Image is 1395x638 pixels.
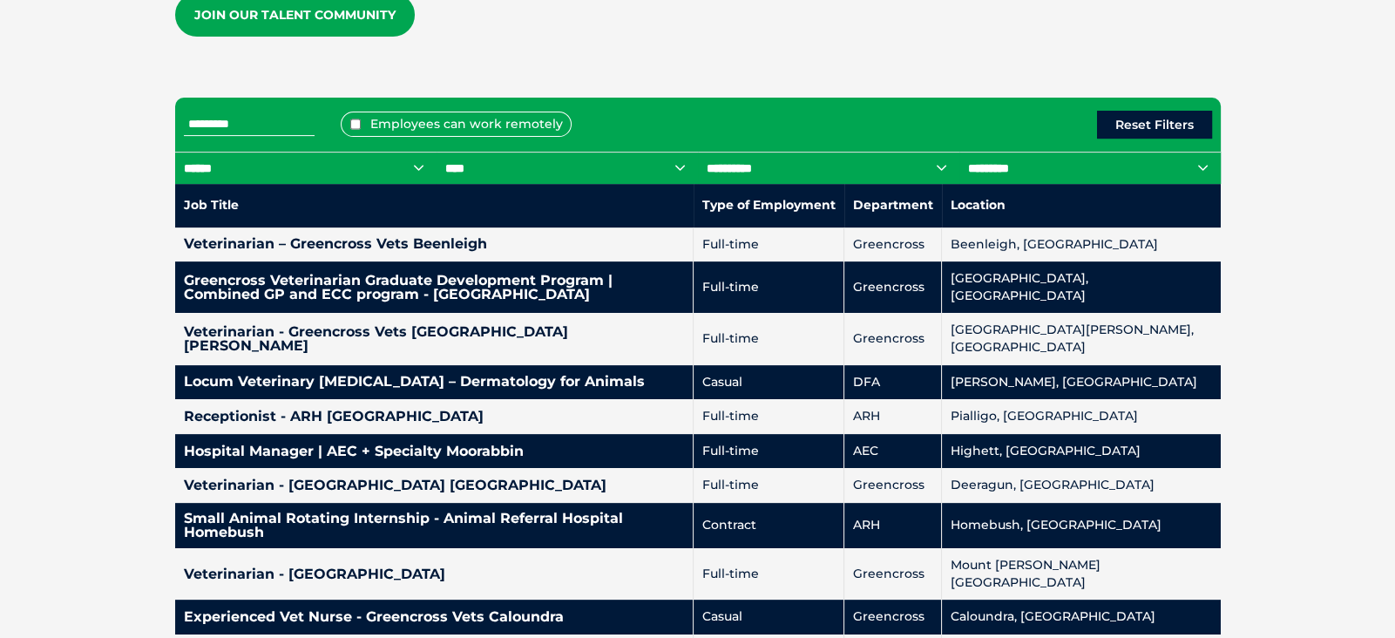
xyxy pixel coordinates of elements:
[694,365,844,400] td: Casual
[184,410,685,424] h4: Receptionist - ARH [GEOGRAPHIC_DATA]
[942,548,1221,600] td: Mount [PERSON_NAME][GEOGRAPHIC_DATA]
[184,197,239,213] nobr: Job Title
[844,503,942,548] td: ARH
[844,600,942,635] td: Greencross
[942,503,1221,548] td: Homebush, [GEOGRAPHIC_DATA]
[694,399,844,434] td: Full-time
[184,478,685,492] h4: Veterinarian - [GEOGRAPHIC_DATA] [GEOGRAPHIC_DATA]
[1097,111,1212,139] button: Reset Filters
[844,261,942,313] td: Greencross
[853,197,933,213] nobr: Department
[942,313,1221,364] td: [GEOGRAPHIC_DATA][PERSON_NAME], [GEOGRAPHIC_DATA]
[694,313,844,364] td: Full-time
[184,274,685,302] h4: Greencross Veterinarian Graduate Development Program | Combined GP and ECC program - [GEOGRAPHIC_...
[942,365,1221,400] td: [PERSON_NAME], [GEOGRAPHIC_DATA]
[184,237,685,251] h4: Veterinarian – Greencross Vets Beenleigh
[844,468,942,503] td: Greencross
[184,610,685,624] h4: Experienced Vet Nurse - Greencross Vets Caloundra
[694,261,844,313] td: Full-time
[184,375,685,389] h4: Locum Veterinary [MEDICAL_DATA] – Dermatology for Animals
[844,548,942,600] td: Greencross
[942,261,1221,313] td: [GEOGRAPHIC_DATA], [GEOGRAPHIC_DATA]
[844,227,942,262] td: Greencross
[350,119,362,130] input: Employees can work remotely
[844,365,942,400] td: DFA
[694,468,844,503] td: Full-time
[694,227,844,262] td: Full-time
[184,445,685,458] h4: Hospital Manager | AEC + Specialty Moorabbin
[844,434,942,469] td: AEC
[184,512,685,540] h4: Small Animal Rotating Internship - Animal Referral Hospital Homebush
[942,434,1221,469] td: Highett, [GEOGRAPHIC_DATA]
[702,197,836,213] nobr: Type of Employment
[942,399,1221,434] td: Pialligo, [GEOGRAPHIC_DATA]
[844,399,942,434] td: ARH
[951,197,1006,213] nobr: Location
[844,313,942,364] td: Greencross
[341,112,572,137] label: Employees can work remotely
[942,600,1221,635] td: Caloundra, [GEOGRAPHIC_DATA]
[942,468,1221,503] td: Deeragun, [GEOGRAPHIC_DATA]
[942,227,1221,262] td: Beenleigh, [GEOGRAPHIC_DATA]
[184,567,685,581] h4: Veterinarian - [GEOGRAPHIC_DATA]
[694,503,844,548] td: Contract
[694,434,844,469] td: Full-time
[694,600,844,635] td: Casual
[694,548,844,600] td: Full-time
[184,325,685,353] h4: Veterinarian - Greencross Vets [GEOGRAPHIC_DATA][PERSON_NAME]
